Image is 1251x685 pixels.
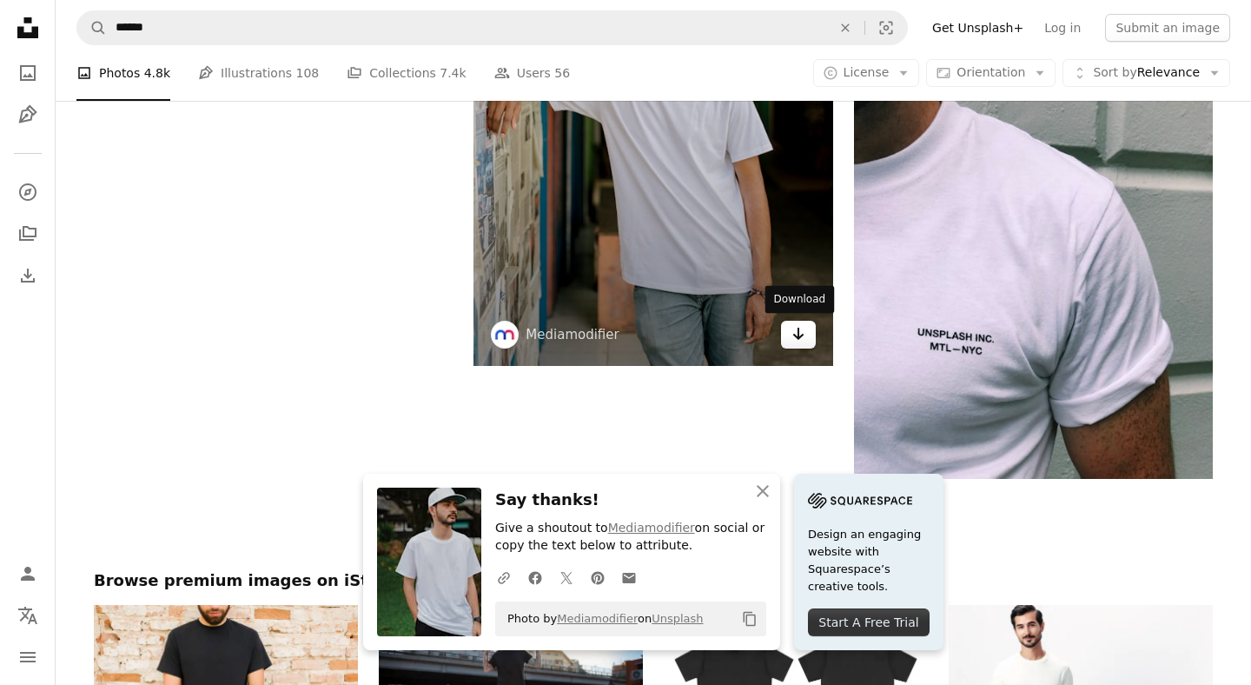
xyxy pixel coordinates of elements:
a: white Unsplash crew-neck short-sleeved shirt [854,264,1213,280]
a: Illustrations [10,97,45,132]
a: Share on Facebook [520,560,551,595]
span: 7.4k [440,63,466,83]
button: License [813,59,920,87]
a: Log in / Sign up [10,556,45,591]
a: Share on Pinterest [582,560,613,595]
a: Explore [10,175,45,209]
a: Home — Unsplash [10,10,45,49]
a: Download History [10,258,45,293]
span: Design an engaging website with Squarespace’s creative tools. [808,526,930,595]
a: Unsplash [652,612,703,625]
a: Mediamodifier [608,521,695,535]
a: Mediamodifier [526,326,619,343]
span: Relevance [1093,64,1200,82]
h3: Say thanks! [495,488,766,513]
img: file-1705255347840-230a6ab5bca9image [808,488,912,514]
a: Collections [10,216,45,251]
a: Log in [1034,14,1091,42]
a: Get Unsplash+ [922,14,1034,42]
button: Search Unsplash [77,11,107,44]
button: Menu [10,640,45,675]
span: License [844,65,890,79]
button: Language [10,598,45,633]
button: Submit an image [1105,14,1230,42]
a: Share over email [613,560,645,595]
a: Photos [10,56,45,90]
a: Collections 7.4k [347,45,466,101]
p: Give a shoutout to on social or copy the text below to attribute. [495,520,766,555]
span: Sort by [1093,65,1136,79]
button: Visual search [865,11,907,44]
div: Download [765,286,835,314]
h2: Browse premium images on iStock [94,570,1213,591]
a: Share on Twitter [551,560,582,595]
a: Users 56 [494,45,571,101]
form: Find visuals sitewide [76,10,908,45]
a: Design an engaging website with Squarespace’s creative tools.Start A Free Trial [794,474,943,650]
span: 108 [296,63,320,83]
a: Mediamodifier [557,612,638,625]
span: 56 [554,63,570,83]
img: white Unsplash crew-neck short-sleeved shirt [854,67,1213,480]
div: Start A Free Trial [808,609,930,636]
button: Copy to clipboard [735,604,764,634]
a: Download [781,321,816,349]
button: Clear [826,11,864,44]
button: Orientation [926,59,1056,87]
a: man in white crew neck t-shirt wearing black headphones [473,89,832,104]
img: Go to Mediamodifier's profile [491,321,519,349]
span: Photo by on [499,605,704,633]
button: Sort byRelevance [1062,59,1230,87]
span: Orientation [956,65,1025,79]
a: Illustrations 108 [198,45,319,101]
